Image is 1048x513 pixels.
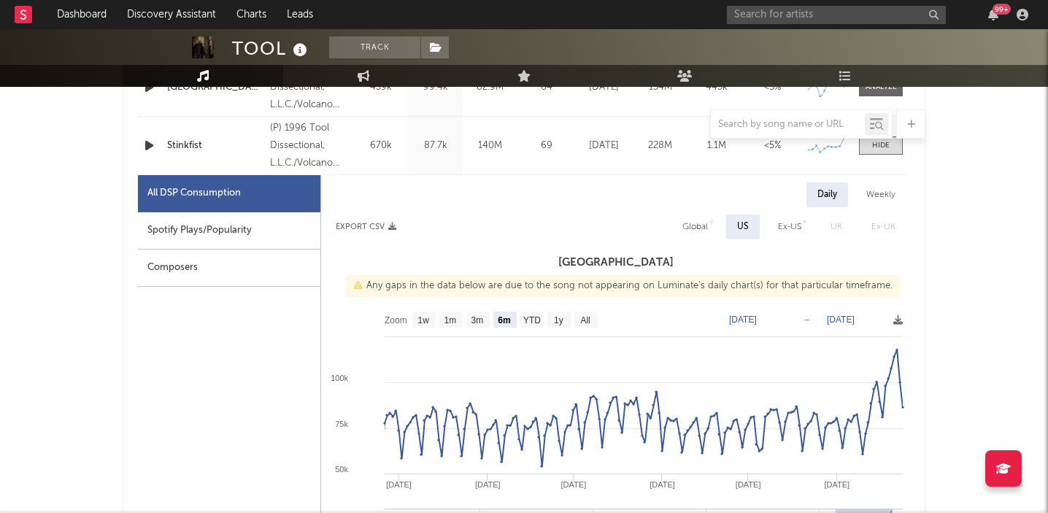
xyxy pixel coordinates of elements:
div: <5% [748,139,797,153]
div: Daily [806,182,848,207]
button: 99+ [988,9,998,20]
div: Weekly [855,182,906,207]
text: [DATE] [736,480,761,489]
text: [DATE] [729,315,757,325]
div: (P) 2006 Tool Dissectional, L.L.C./Volcano Entertainment II, L.L.C.. [270,61,350,114]
text: 100k [331,374,348,382]
button: Track [329,36,420,58]
text: All [580,315,590,325]
div: 439k [357,80,404,95]
div: US [737,218,749,236]
text: 50k [335,465,348,474]
text: [DATE] [824,480,849,489]
text: YTD [523,315,541,325]
div: [DATE] [579,80,628,95]
text: Zoom [385,315,407,325]
input: Search for artists [727,6,946,24]
div: 87.7k [412,139,459,153]
div: 99.4k [412,80,459,95]
div: (P) 1996 Tool Dissectional, L.L.C./Volcano Entertainment II, L.L.C.. [270,120,350,172]
text: [DATE] [561,480,587,489]
div: 82.9M [466,80,514,95]
a: Stinkfist [167,139,263,153]
div: Global [682,218,708,236]
text: 75k [335,420,348,428]
a: [GEOGRAPHIC_DATA] [167,80,263,95]
text: [DATE] [475,480,501,489]
div: Spotify Plays/Popularity [138,212,320,250]
div: 134M [636,80,685,95]
div: All DSP Consumption [138,175,320,212]
div: Any gaps in the data below are due to the song not appearing on Luminate's daily chart(s) for tha... [346,275,900,297]
div: Composers [138,250,320,287]
div: [DATE] [579,139,628,153]
text: 1w [418,315,430,325]
text: → [802,315,811,325]
text: [DATE] [827,315,855,325]
text: 1m [444,315,457,325]
div: 1.1M [692,139,741,153]
div: 64 [521,80,572,95]
div: 69 [521,139,572,153]
h3: [GEOGRAPHIC_DATA] [321,254,910,271]
div: 228M [636,139,685,153]
div: <5% [748,80,797,95]
text: 6m [498,315,510,325]
text: [DATE] [650,480,675,489]
button: Export CSV [336,223,396,231]
input: Search by song name or URL [711,119,865,131]
div: 140M [466,139,514,153]
div: All DSP Consumption [147,185,241,202]
text: 1y [554,315,563,325]
div: 443k [692,80,741,95]
text: 3m [471,315,484,325]
div: TOOL [232,36,311,61]
text: [DATE] [386,480,412,489]
div: Ex-US [778,218,801,236]
div: 670k [357,139,404,153]
div: 99 + [993,4,1011,15]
